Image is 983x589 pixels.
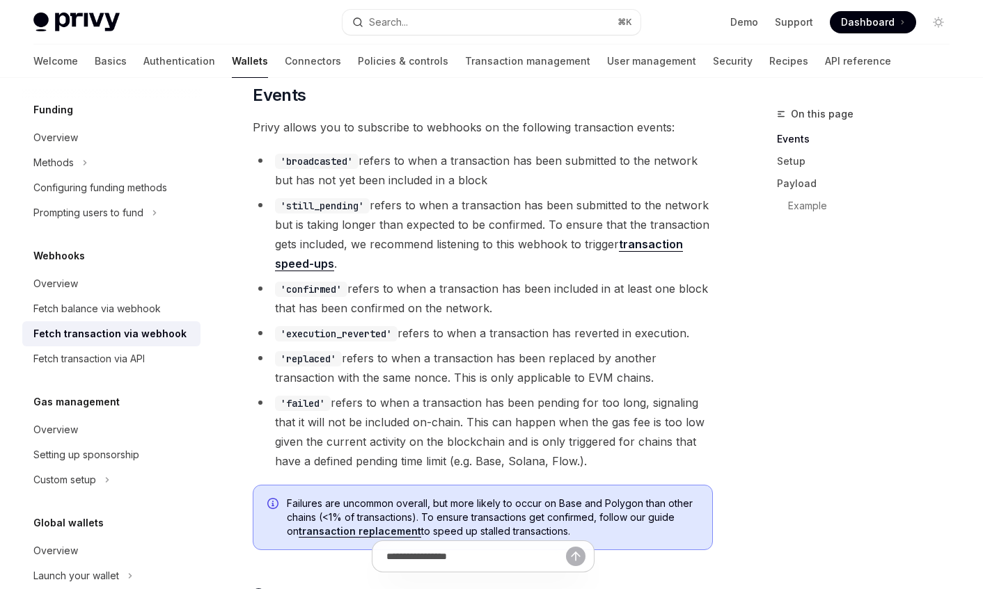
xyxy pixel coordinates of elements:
div: Fetch transaction via webhook [33,325,187,342]
div: Methods [33,154,74,171]
a: Welcome [33,45,78,78]
button: Toggle dark mode [927,11,950,33]
a: Support [775,15,813,29]
li: refers to when a transaction has been replaced by another transaction with the same nonce. This i... [253,348,713,387]
a: Setup [777,150,961,172]
a: Fetch balance via webhook [22,296,200,321]
li: refers to when a transaction has been submitted to the network but is taking longer than expected... [253,195,713,273]
a: Events [777,128,961,150]
a: Payload [777,172,961,195]
a: User management [607,45,696,78]
a: Wallets [232,45,268,78]
svg: Info [267,498,281,512]
div: Overview [33,129,78,146]
div: Custom setup [33,471,96,488]
a: transaction replacement [299,525,421,538]
a: Configuring funding methods [22,175,200,200]
code: 'broadcasted' [275,154,359,169]
div: Overview [33,542,78,559]
code: 'confirmed' [275,282,347,297]
li: refers to when a transaction has been submitted to the network but has not yet been included in a... [253,151,713,190]
button: Send message [566,547,585,566]
span: On this page [791,106,854,122]
code: 'failed' [275,396,331,411]
a: Example [788,195,961,217]
a: Transaction management [465,45,590,78]
li: refers to when a transaction has reverted in execution. [253,323,713,343]
a: Setting up sponsorship [22,442,200,467]
h5: Funding [33,102,73,118]
a: Fetch transaction via API [22,346,200,371]
code: 'still_pending' [275,198,370,213]
a: Basics [95,45,127,78]
img: light logo [33,13,120,32]
a: Connectors [285,45,341,78]
span: Privy allows you to subscribe to webhooks on the following transaction events: [253,118,713,137]
button: Search...⌘K [343,10,640,35]
code: 'execution_reverted' [275,326,398,341]
a: Demo [730,15,758,29]
li: refers to when a transaction has been included in at least one block that has been confirmed on t... [253,279,713,318]
a: Overview [22,125,200,150]
span: Failures are uncommon overall, but more likely to occur on Base and Polygon than other chains (<1... [287,497,698,538]
a: Authentication [143,45,215,78]
div: Prompting users to fund [33,204,143,221]
span: Dashboard [841,15,895,29]
span: ⌘ K [618,17,632,28]
span: Events [253,84,306,106]
div: Configuring funding methods [33,179,167,196]
div: Fetch balance via webhook [33,300,161,317]
div: Search... [369,14,408,31]
a: Policies & controls [358,45,448,78]
div: Overview [33,275,78,292]
a: Recipes [769,45,808,78]
a: Dashboard [830,11,916,33]
a: Overview [22,271,200,296]
a: Security [713,45,753,78]
div: Launch your wallet [33,567,119,584]
div: Fetch transaction via API [33,350,145,367]
div: Overview [33,421,78,438]
h5: Webhooks [33,248,85,264]
a: API reference [825,45,891,78]
h5: Gas management [33,394,120,410]
code: 'replaced' [275,351,342,366]
a: Overview [22,417,200,442]
div: Setting up sponsorship [33,446,139,463]
a: Overview [22,538,200,563]
a: Fetch transaction via webhook [22,321,200,346]
li: refers to when a transaction has been pending for too long, signaling that it will not be include... [253,393,713,471]
h5: Global wallets [33,515,104,531]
